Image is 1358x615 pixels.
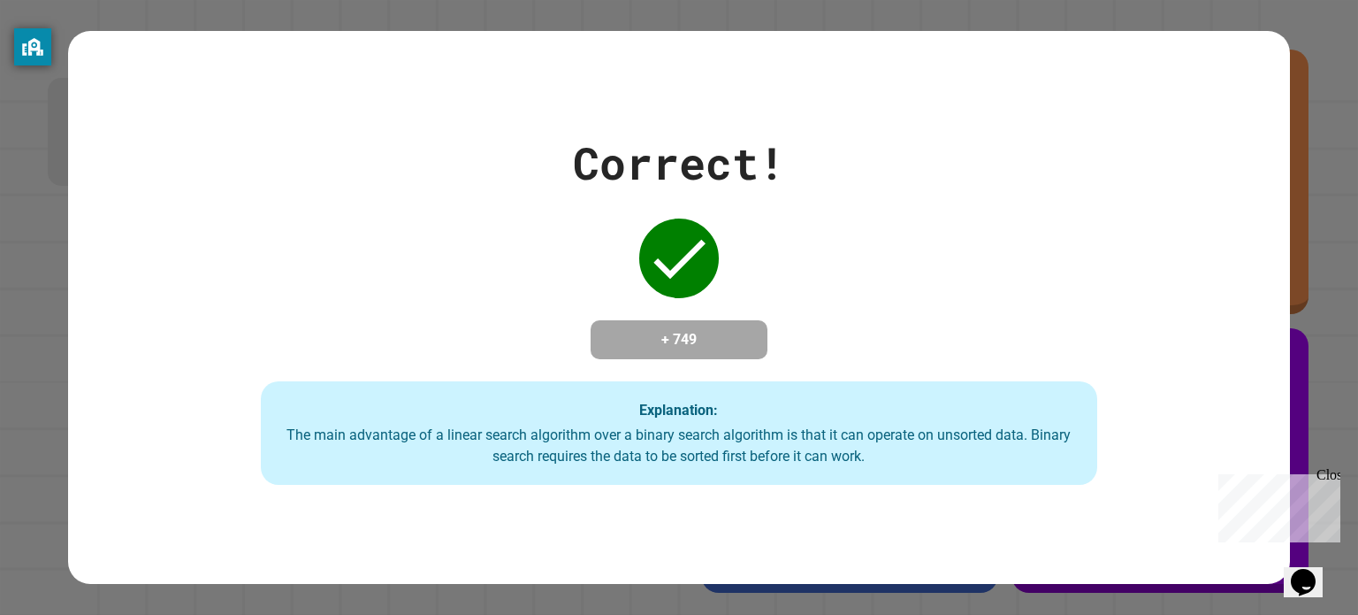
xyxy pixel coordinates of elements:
[1284,544,1340,597] iframe: chat widget
[1211,467,1340,542] iframe: chat widget
[7,7,122,112] div: Chat with us now!Close
[608,329,750,350] h4: + 749
[573,130,785,196] div: Correct!
[14,28,51,65] button: privacy banner
[278,425,1080,467] div: The main advantage of a linear search algorithm over a binary search algorithm is that it can ope...
[639,401,718,418] strong: Explanation:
